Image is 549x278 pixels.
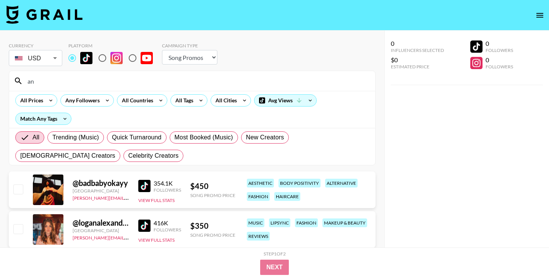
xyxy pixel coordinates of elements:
[511,240,540,269] iframe: Drift Widget Chat Controller
[247,232,270,241] div: reviews
[254,95,316,106] div: Avg Views
[211,95,238,106] div: All Cities
[190,192,235,198] div: Song Promo Price
[391,56,444,64] div: $0
[16,95,45,106] div: All Prices
[190,181,235,191] div: $ 450
[128,151,179,160] span: Celebrity Creators
[391,40,444,47] div: 0
[138,180,151,192] img: TikTok
[322,218,367,227] div: makeup & beauty
[391,47,444,53] div: Influencers Selected
[20,151,115,160] span: [DEMOGRAPHIC_DATA] Creators
[279,179,321,187] div: body positivity
[6,5,83,24] img: Grail Talent
[247,218,264,227] div: music
[141,52,153,64] img: YouTube
[264,251,286,257] div: Step 1 of 2
[16,113,71,124] div: Match Any Tags
[110,52,123,64] img: Instagram
[80,52,92,64] img: TikTok
[295,218,318,227] div: fashion
[274,192,300,201] div: haircare
[138,197,175,203] button: View Full Stats
[486,64,513,69] div: Followers
[154,219,181,227] div: 416K
[246,133,284,142] span: New Creators
[73,188,129,194] div: [GEOGRAPHIC_DATA]
[247,192,270,201] div: fashion
[532,8,547,23] button: open drawer
[73,218,129,228] div: @ loganalexandramusic
[73,233,186,241] a: [PERSON_NAME][EMAIL_ADDRESS][DOMAIN_NAME]
[73,178,129,188] div: @ badbabyokayy
[260,260,289,275] button: Next
[247,179,274,187] div: aesthetic
[32,133,39,142] span: All
[175,133,233,142] span: Most Booked (Music)
[112,133,162,142] span: Quick Turnaround
[117,95,155,106] div: All Countries
[154,227,181,233] div: Followers
[61,95,101,106] div: Any Followers
[52,133,99,142] span: Trending (Music)
[391,64,444,69] div: Estimated Price
[269,218,290,227] div: lipsync
[154,179,181,187] div: 354.1K
[138,237,175,243] button: View Full Stats
[9,43,62,48] div: Currency
[171,95,195,106] div: All Tags
[486,40,513,47] div: 0
[73,194,186,201] a: [PERSON_NAME][EMAIL_ADDRESS][DOMAIN_NAME]
[486,56,513,64] div: 0
[23,75,371,87] input: Search by User Name
[190,221,235,231] div: $ 350
[486,47,513,53] div: Followers
[162,43,217,48] div: Campaign Type
[68,43,159,48] div: Platform
[10,52,61,65] div: USD
[154,187,181,193] div: Followers
[73,228,129,233] div: [GEOGRAPHIC_DATA]
[190,232,235,238] div: Song Promo Price
[325,179,358,187] div: alternative
[138,220,151,232] img: TikTok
